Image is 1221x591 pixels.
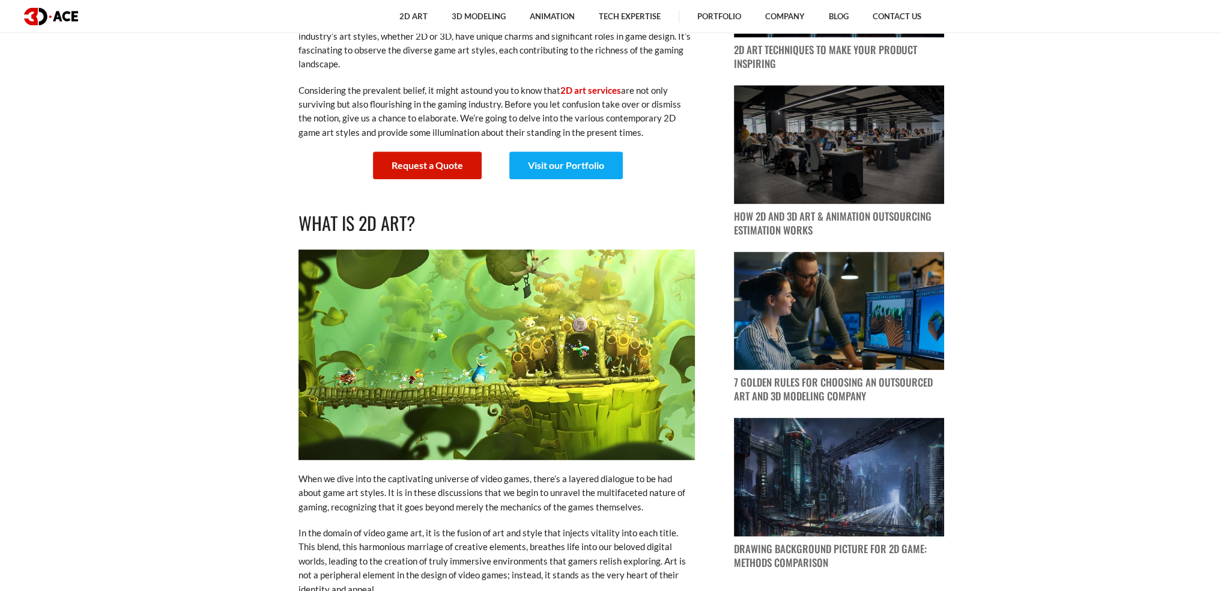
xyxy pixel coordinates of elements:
a: blog post image 7 Golden Rules for Choosing an Outsourced Art and 3D Modeling Company [734,252,944,404]
p: 7 Golden Rules for Choosing an Outsourced Art and 3D Modeling Company [734,376,944,403]
p: 2D Art Techniques to Make Your Product Inspiring [734,43,944,71]
h2: What is 2D Art? [298,209,695,237]
p: Drawing Background Picture For 2D Game: Methods Comparison [734,542,944,570]
p: Considering the prevalent belief, it might astound you to know that are not only surviving but al... [298,84,695,140]
a: Request a Quote [373,152,482,179]
img: blog post image [734,252,944,370]
a: 2D art services [560,85,621,96]
p: How 2D and 3D Art & Animation Outsourcing Estimation Works [734,210,944,237]
img: blog post image [734,85,944,204]
a: Visit our Portfolio [509,152,623,179]
a: blog post image Drawing Background Picture For 2D Game: Methods Comparison [734,418,944,570]
p: When we dive into the captivating universe of video games, there’s a layered dialogue to be had a... [298,472,695,514]
img: blog post image [734,418,944,536]
img: logo dark [24,8,78,25]
a: blog post image How 2D and 3D Art & Animation Outsourcing Estimation Works [734,85,944,237]
img: 2D Art in Games [298,250,695,460]
p: In the midst of this whirlwind, one might be led to believe that 2D video game art is extinct, ov... [298,1,695,72]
